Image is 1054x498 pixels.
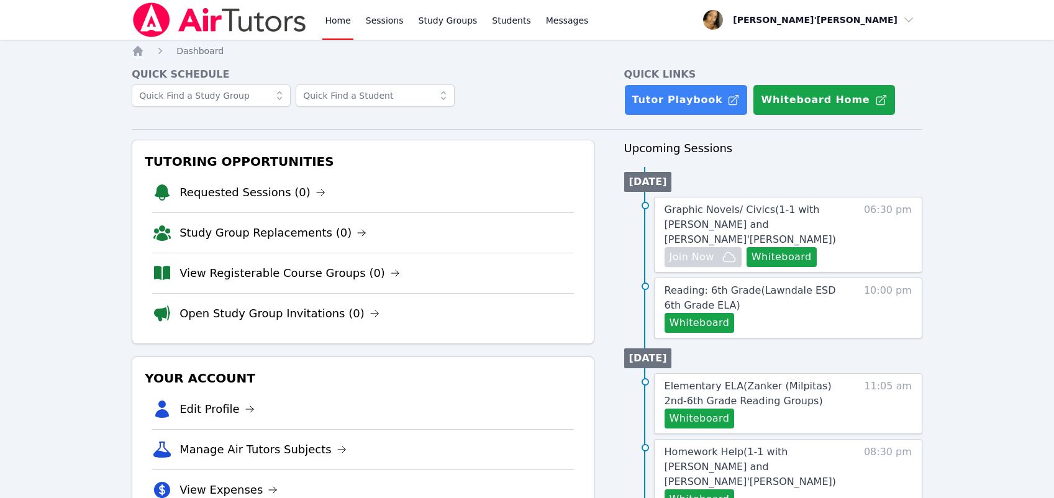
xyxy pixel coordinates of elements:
[546,14,589,27] span: Messages
[665,204,836,245] span: Graphic Novels/ Civics ( 1-1 with [PERSON_NAME] and [PERSON_NAME]'[PERSON_NAME] )
[665,202,850,247] a: Graphic Novels/ Civics(1-1 with [PERSON_NAME] and [PERSON_NAME]'[PERSON_NAME])
[179,184,325,201] a: Requested Sessions (0)
[179,401,255,418] a: Edit Profile
[132,2,307,37] img: Air Tutors
[864,202,912,267] span: 06:30 pm
[132,67,594,82] h4: Quick Schedule
[665,445,850,489] a: Homework Help(1-1 with [PERSON_NAME] and [PERSON_NAME]'[PERSON_NAME])
[132,45,922,57] nav: Breadcrumb
[179,224,366,242] a: Study Group Replacements (0)
[665,409,735,428] button: Whiteboard
[864,379,912,428] span: 11:05 am
[142,150,583,173] h3: Tutoring Opportunities
[747,247,817,267] button: Whiteboard
[665,446,836,487] span: Homework Help ( 1-1 with [PERSON_NAME] and [PERSON_NAME]'[PERSON_NAME] )
[624,67,922,82] h4: Quick Links
[179,265,400,282] a: View Registerable Course Groups (0)
[665,313,735,333] button: Whiteboard
[624,348,672,368] li: [DATE]
[624,172,672,192] li: [DATE]
[624,140,922,157] h3: Upcoming Sessions
[753,84,895,115] button: Whiteboard Home
[176,46,224,56] span: Dashboard
[665,284,836,311] span: Reading: 6th Grade ( Lawndale ESD 6th Grade ELA )
[624,84,748,115] a: Tutor Playbook
[132,84,291,107] input: Quick Find a Study Group
[864,283,912,333] span: 10:00 pm
[665,247,742,267] button: Join Now
[665,283,850,313] a: Reading: 6th Grade(Lawndale ESD 6th Grade ELA)
[665,380,832,407] span: Elementary ELA ( Zanker (Milpitas) 2nd-6th Grade Reading Groups )
[665,379,850,409] a: Elementary ELA(Zanker (Milpitas) 2nd-6th Grade Reading Groups)
[142,367,583,389] h3: Your Account
[670,250,714,265] span: Join Now
[179,441,347,458] a: Manage Air Tutors Subjects
[179,305,379,322] a: Open Study Group Invitations (0)
[296,84,455,107] input: Quick Find a Student
[176,45,224,57] a: Dashboard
